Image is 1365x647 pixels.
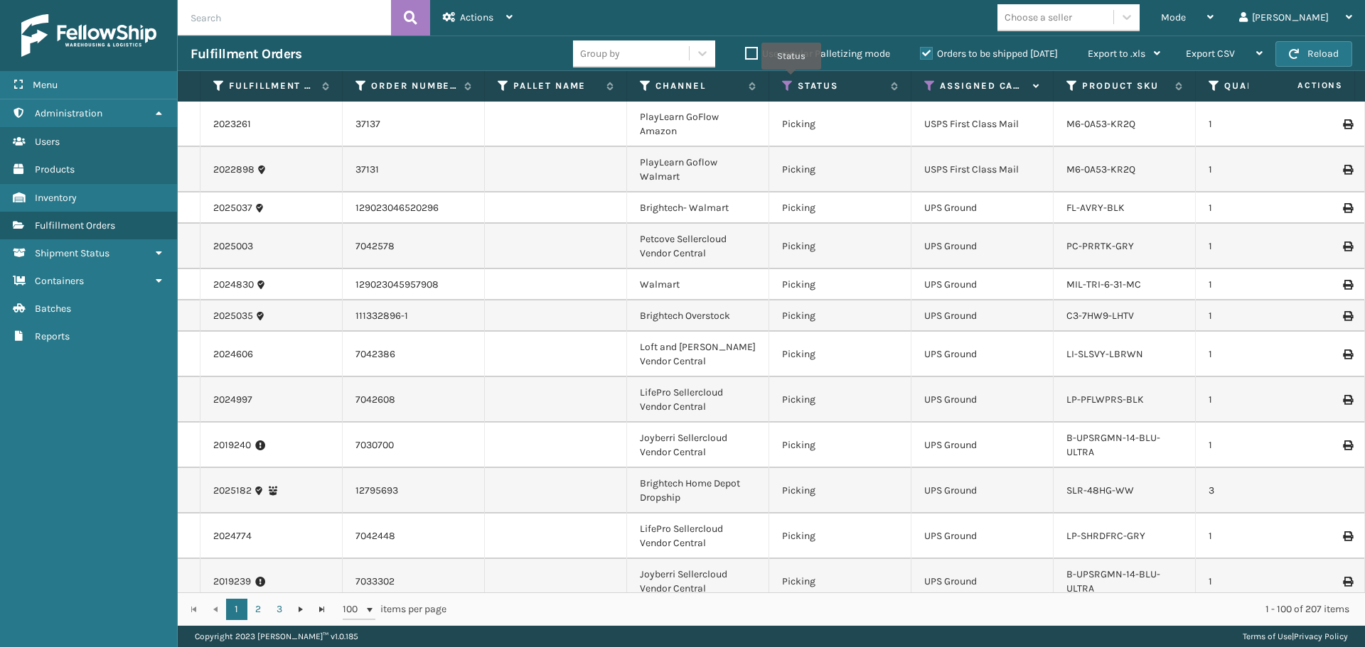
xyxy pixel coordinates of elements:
td: Joyberri Sellercloud Vendor Central [627,423,769,468]
td: 12795693 [343,468,485,513]
span: Fulfillment Orders [35,219,115,232]
td: Brightech- Walmart [627,192,769,224]
td: UPS Ground [911,468,1054,513]
td: 3 [1196,468,1338,513]
span: Products [35,163,75,175]
a: 2022898 [213,163,255,177]
a: 2025003 [213,239,253,254]
td: UPS Ground [911,224,1054,269]
p: Copyright 2023 [PERSON_NAME]™ v 1.0.185 [195,626,358,647]
td: 37131 [343,147,485,192]
td: USPS First Class Mail [911,147,1054,192]
i: Print Label [1343,203,1351,213]
td: 1 [1196,332,1338,377]
td: 1 [1196,559,1338,604]
a: B-UPSRGMN-14-BLU-ULTRA [1066,568,1160,594]
td: UPS Ground [911,269,1054,300]
div: Choose a seller [1005,10,1072,25]
td: Picking [769,332,911,377]
i: Print Label [1343,311,1351,321]
a: 2019240 [213,438,251,452]
a: MIL-TRI-6-31-MC [1066,278,1141,290]
td: 1 [1196,224,1338,269]
i: Print Label [1343,531,1351,541]
td: Brightech Home Depot Dropship [627,468,769,513]
i: Print Label [1343,280,1351,290]
span: Administration [35,107,102,119]
label: Assigned Carrier Service [940,80,1026,92]
td: 7033302 [343,559,485,604]
a: PC-PRRTK-GRY [1066,240,1134,252]
td: USPS First Class Mail [911,102,1054,147]
label: Product SKU [1082,80,1168,92]
i: Print Label [1343,440,1351,450]
td: 1 [1196,377,1338,423]
a: 2023261 [213,117,251,131]
span: Go to the next page [295,604,306,615]
span: Export to .xls [1088,48,1145,60]
span: Actions [460,11,493,23]
div: | [1243,626,1348,647]
td: 1 [1196,269,1338,300]
a: M6-0A53-KR2Q [1066,118,1135,130]
a: Go to the last page [311,599,333,620]
a: 2025037 [213,201,252,215]
span: Inventory [35,192,77,204]
a: 2024997 [213,393,252,407]
span: Reports [35,330,70,342]
a: 1 [226,599,247,620]
span: Export CSV [1186,48,1235,60]
td: PlayLearn GoFlow Amazon [627,102,769,147]
span: items per page [343,599,446,620]
td: Joyberri Sellercloud Vendor Central [627,559,769,604]
a: 2025035 [213,309,253,323]
td: UPS Ground [911,377,1054,423]
i: Print Label [1343,349,1351,359]
td: PlayLearn Goflow Walmart [627,147,769,192]
a: 2024774 [213,529,252,543]
i: Print Label [1343,119,1351,129]
td: Picking [769,377,911,423]
span: Go to the last page [316,604,328,615]
td: 1 [1196,192,1338,224]
label: Use regular Palletizing mode [745,48,890,60]
a: 2019239 [213,575,251,589]
td: 129023045957908 [343,269,485,300]
td: Petcove Sellercloud Vendor Central [627,224,769,269]
a: LI-SLSVY-LBRWN [1066,348,1143,360]
a: SLR-48HG-WW [1066,484,1134,496]
label: Order Number [371,80,457,92]
a: 2 [247,599,269,620]
td: Picking [769,559,911,604]
label: Fulfillment Order Id [229,80,315,92]
span: Actions [1253,74,1351,97]
span: 100 [343,602,364,616]
td: 1 [1196,147,1338,192]
td: LifePro Sellercloud Vendor Central [627,513,769,559]
td: Picking [769,224,911,269]
td: 7042386 [343,332,485,377]
td: Brightech Overstock [627,300,769,332]
label: Quantity [1224,80,1310,92]
td: Picking [769,423,911,468]
a: Terms of Use [1243,631,1292,641]
td: 1 [1196,423,1338,468]
button: Reload [1275,41,1352,67]
div: Group by [580,46,620,61]
span: Menu [33,79,58,91]
td: 7042578 [343,224,485,269]
a: 3 [269,599,290,620]
td: Picking [769,102,911,147]
a: LP-SHRDFRC-GRY [1066,530,1145,542]
label: Channel [655,80,742,92]
a: 2024830 [213,278,254,292]
a: 2025182 [213,484,252,498]
span: Shipment Status [35,247,109,259]
td: 7030700 [343,423,485,468]
td: 7042608 [343,377,485,423]
label: Orders to be shipped [DATE] [920,48,1058,60]
td: UPS Ground [911,192,1054,224]
a: 2024606 [213,347,253,361]
td: UPS Ground [911,513,1054,559]
a: C3-7HW9-LHTV [1066,310,1134,322]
